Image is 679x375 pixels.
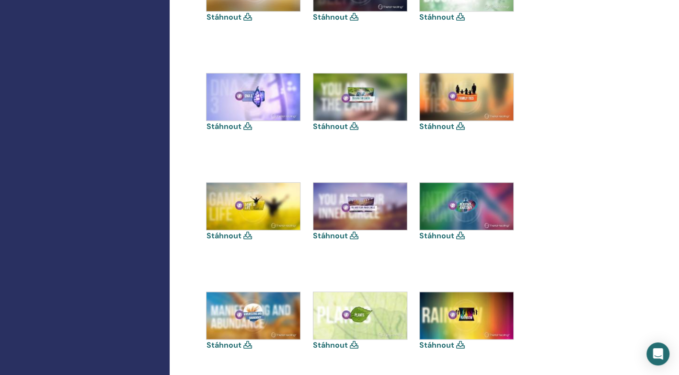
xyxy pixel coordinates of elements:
[207,292,300,339] img: manifesting.jpg
[206,12,241,22] a: Stáhnout
[420,73,513,120] img: family-ties.jpg
[420,292,513,339] img: rainbow.jpg
[313,183,407,230] img: inner-circle.jpg
[313,231,348,241] a: Stáhnout
[646,342,669,365] div: Otevřete interkomový messenger
[313,12,348,22] a: Stáhnout
[207,183,300,230] img: game.jpg
[419,231,454,241] a: Stáhnout
[206,231,241,241] a: Stáhnout
[419,340,454,350] a: Stáhnout
[313,121,348,131] a: Stáhnout
[419,12,454,22] a: Stáhnout
[313,292,407,339] img: plants.jpg
[419,121,454,131] a: Stáhnout
[207,73,300,120] img: dna-3.jpg
[313,73,407,120] img: earth.jpg
[206,340,241,350] a: Stáhnout
[313,340,348,350] a: Stáhnout
[420,183,513,230] img: intuitive.jpg
[206,121,241,131] a: Stáhnout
